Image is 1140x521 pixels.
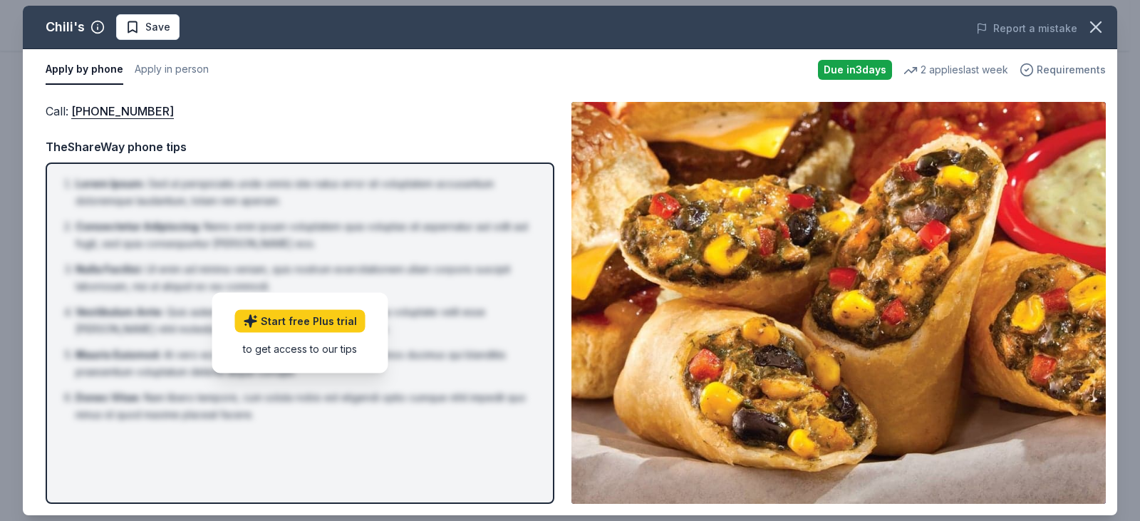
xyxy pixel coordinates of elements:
span: Mauris Euismod : [76,349,161,361]
li: Sed ut perspiciatis unde omnis iste natus error sit voluptatem accusantium doloremque laudantium,... [76,175,533,210]
span: Lorem Ipsum : [76,177,145,190]
span: Donec Vitae : [76,391,141,403]
button: Apply in person [135,55,209,85]
li: Nam libero tempore, cum soluta nobis est eligendi optio cumque nihil impedit quo minus id quod ma... [76,389,533,423]
li: Nemo enim ipsam voluptatem quia voluptas sit aspernatur aut odit aut fugit, sed quia consequuntur... [76,218,533,252]
div: to get access to our tips [235,341,366,356]
button: Apply by phone [46,55,123,85]
div: 2 applies last week [903,61,1008,78]
div: Due in 3 days [818,60,892,80]
a: [PHONE_NUMBER] [71,102,174,120]
div: TheShareWay phone tips [46,138,554,156]
li: At vero eos et accusamus et iusto odio dignissimos ducimus qui blanditiis praesentium voluptatum ... [76,346,533,381]
span: Requirements [1037,61,1106,78]
div: Chili's [46,16,85,38]
span: Call : [46,104,174,118]
button: Report a mistake [976,20,1077,37]
li: Quis autem vel eum iure reprehenderit qui in ea voluptate velit esse [PERSON_NAME] nihil molestia... [76,304,533,338]
button: Requirements [1020,61,1106,78]
button: Save [116,14,180,40]
span: Nulla Facilisi : [76,263,143,275]
span: Save [145,19,170,36]
li: Ut enim ad minima veniam, quis nostrum exercitationem ullam corporis suscipit laboriosam, nisi ut... [76,261,533,295]
span: Consectetur Adipiscing : [76,220,201,232]
span: Vestibulum Ante : [76,306,164,318]
img: Image for Chili's [571,102,1106,504]
a: Start free Plus trial [235,310,366,333]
